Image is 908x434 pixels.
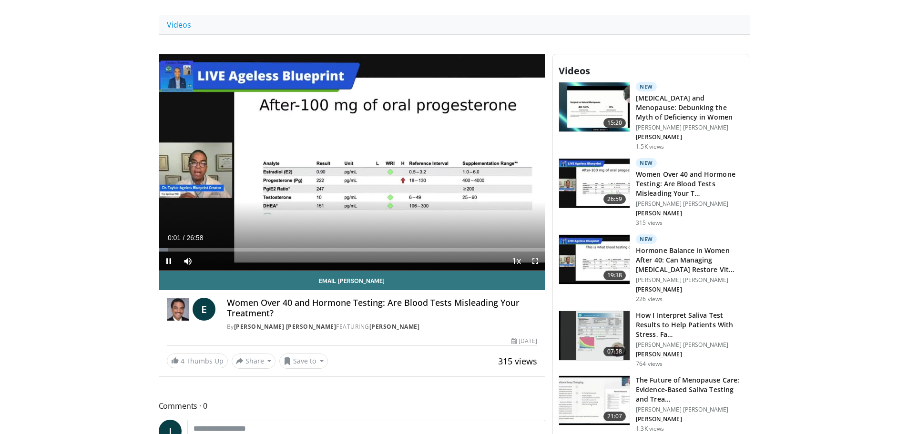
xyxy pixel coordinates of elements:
a: 19:38 New Hormone Balance in Women After 40: Can Managing [MEDICAL_DATA] Restore Vit… [PERSON_NAM... [559,234,743,303]
span: 21:07 [603,412,626,421]
h3: [MEDICAL_DATA] and Menopause: Debunking the Myth of Deficiency in Women [636,93,743,122]
div: By FEATURING [227,323,538,331]
span: 315 views [498,355,537,367]
a: 15:20 New [MEDICAL_DATA] and Menopause: Debunking the Myth of Deficiency in Women [PERSON_NAME] [... [559,82,743,151]
p: 764 views [636,360,663,368]
span: 4 [181,356,184,365]
p: 1.5K views [636,143,664,151]
button: Fullscreen [526,252,545,271]
p: New [636,234,657,244]
p: New [636,82,657,91]
button: Mute [178,252,197,271]
p: 315 views [636,219,663,227]
p: [PERSON_NAME] [PERSON_NAME] [636,276,743,284]
button: Pause [159,252,178,271]
p: [PERSON_NAME] [PERSON_NAME] [636,406,743,414]
a: 4 Thumbs Up [167,353,228,368]
span: 19:38 [603,271,626,280]
div: Progress Bar [159,248,545,252]
span: 07:58 [603,347,626,356]
button: Share [232,353,276,369]
img: 1482e3f1-b6e2-4865-978d-54b85126c619.150x105_q85_crop-smart_upscale.jpg [559,82,630,132]
button: Save to [279,353,328,369]
video-js: Video Player [159,54,545,272]
span: Videos [559,64,590,77]
span: Comments 0 [159,400,546,412]
a: 07:58 How I Interpret Saliva Test Results to Help Patients With Stress, Fa… [PERSON_NAME] [PERSON... [559,311,743,368]
a: [PERSON_NAME] [PERSON_NAME] [234,323,337,331]
h3: How I Interpret Saliva Test Results to Help Patients With Stress, Fa… [636,311,743,339]
a: 26:59 New Women Over 40 and Hormone Testing: Are Blood Tests Misleading Your T… [PERSON_NAME] [PE... [559,158,743,227]
h4: Women Over 40 and Hormone Testing: Are Blood Tests Misleading Your Treatment? [227,298,538,318]
span: 26:58 [186,234,203,242]
a: 21:07 The Future of Menopause Care: Evidence-Based Saliva Testing and Trea… [PERSON_NAME] [PERSON... [559,375,743,433]
span: 0:01 [168,234,181,242]
span: 26:59 [603,194,626,204]
p: [PERSON_NAME] [636,210,743,217]
p: [PERSON_NAME] [636,286,743,293]
h3: Hormone Balance in Women After 40: Can Managing [MEDICAL_DATA] Restore Vit… [636,246,743,274]
h3: Women Over 40 and Hormone Testing: Are Blood Tests Misleading Your T… [636,170,743,198]
img: daeec1d2-8e33-46d8-83fd-8518f2ff3a01.150x105_q85_crop-smart_upscale.jpg [559,159,630,208]
a: [PERSON_NAME] [369,323,420,331]
p: [PERSON_NAME] [636,133,743,141]
p: 226 views [636,295,663,303]
p: New [636,158,657,168]
img: ab4fe1c7-4cdb-455e-b709-97a1c4066611.150x105_q85_crop-smart_upscale.jpg [559,376,630,425]
img: Dr. Eldred B. Taylor [167,298,189,321]
p: [PERSON_NAME] [636,415,743,423]
p: [PERSON_NAME] [PERSON_NAME] [636,341,743,349]
p: [PERSON_NAME] [PERSON_NAME] [636,124,743,131]
div: [DATE] [511,337,537,345]
span: / [183,234,185,242]
h3: The Future of Menopause Care: Evidence-Based Saliva Testing and Trea… [636,375,743,404]
span: 15:20 [603,118,626,128]
button: Playback Rate [507,252,526,271]
a: Email [PERSON_NAME] [159,271,545,290]
img: 33d506b3-e6c1-4efb-81a7-5886c188c961.150x105_q85_crop-smart_upscale.jpg [559,235,630,284]
a: E [193,298,215,321]
a: Videos [159,15,199,35]
p: 1.3K views [636,425,664,433]
p: [PERSON_NAME] [PERSON_NAME] [636,200,743,208]
img: a755c64e-7724-4b22-9a58-92085361c1a2.150x105_q85_crop-smart_upscale.jpg [559,311,630,361]
p: [PERSON_NAME] [636,351,743,358]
